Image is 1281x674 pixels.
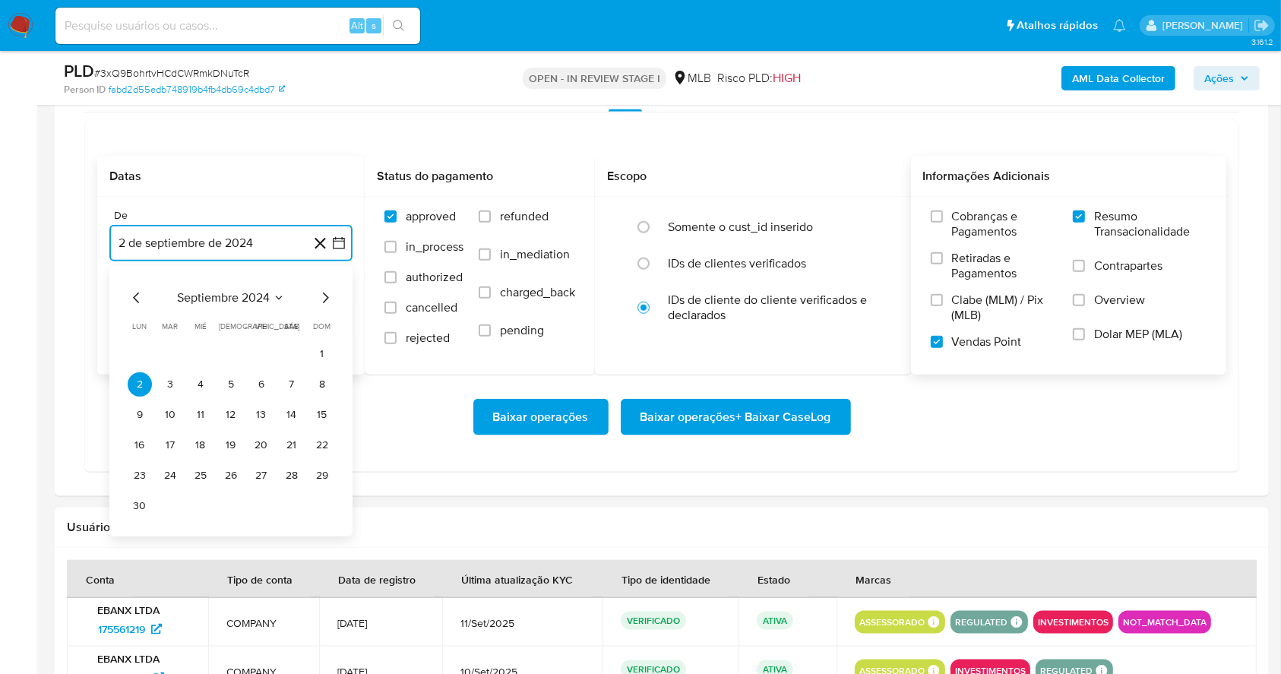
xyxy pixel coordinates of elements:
[64,59,94,83] b: PLD
[64,83,106,97] b: Person ID
[1251,36,1273,48] span: 3.161.2
[717,70,801,87] span: Risco PLD:
[773,69,801,87] span: HIGH
[672,70,711,87] div: MLB
[67,520,1257,535] h2: Usuários Associados
[372,18,376,33] span: s
[1072,66,1165,90] b: AML Data Collector
[55,16,420,36] input: Pesquise usuários ou casos...
[1162,18,1248,33] p: carla.siqueira@mercadolivre.com
[1061,66,1175,90] button: AML Data Collector
[383,15,414,36] button: search-icon
[1194,66,1260,90] button: Ações
[109,83,285,97] a: fabd2d55edb748919b4fb4db69c4dbd7
[1254,17,1270,33] a: Sair
[1113,19,1126,32] a: Notificações
[94,65,249,81] span: # 3xQ9BohrtvHCdCWRmkDNuTcR
[523,68,666,89] p: OPEN - IN REVIEW STAGE I
[1017,17,1098,33] span: Atalhos rápidos
[351,18,363,33] span: Alt
[1204,66,1234,90] span: Ações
